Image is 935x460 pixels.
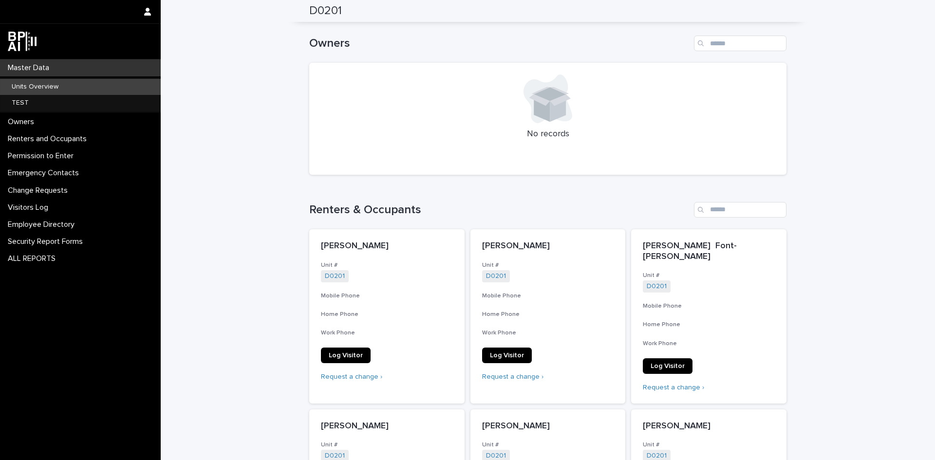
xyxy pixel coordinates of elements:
a: D0201 [647,282,667,291]
p: [PERSON_NAME] Font-[PERSON_NAME] [643,241,775,262]
a: Request a change › [482,373,543,380]
a: Request a change › [643,384,704,391]
h3: Mobile Phone [643,302,775,310]
a: D0201 [325,452,345,460]
h1: Renters & Occupants [309,203,690,217]
h2: D0201 [309,4,342,18]
a: D0201 [486,272,506,280]
a: [PERSON_NAME] Font-[PERSON_NAME]Unit #D0201 Mobile PhoneHome PhoneWork PhoneLog VisitorRequest a ... [631,229,786,404]
span: Log Visitor [329,352,363,359]
h3: Unit # [321,261,453,269]
a: Log Visitor [321,348,371,363]
a: D0201 [647,452,667,460]
h3: Unit # [321,441,453,449]
span: Log Visitor [651,363,685,369]
input: Search [694,202,786,218]
h3: Unit # [643,441,775,449]
p: Permission to Enter [4,151,81,161]
p: Security Report Forms [4,237,91,246]
p: TEST [4,99,37,107]
a: Log Visitor [482,348,532,363]
h3: Work Phone [482,329,614,337]
h3: Home Phone [321,311,453,318]
h3: Unit # [643,272,775,279]
a: D0201 [486,452,506,460]
p: ALL REPORTS [4,254,63,263]
a: Log Visitor [643,358,692,374]
p: Units Overview [4,83,66,91]
h3: Work Phone [643,340,775,348]
h3: Home Phone [482,311,614,318]
span: Log Visitor [490,352,524,359]
p: Owners [4,117,42,127]
h3: Unit # [482,261,614,269]
a: Request a change › [321,373,382,380]
h3: Mobile Phone [482,292,614,300]
h3: Unit # [482,441,614,449]
h3: Home Phone [643,321,775,329]
a: [PERSON_NAME]Unit #D0201 Mobile PhoneHome PhoneWork PhoneLog VisitorRequest a change › [309,229,465,404]
p: [PERSON_NAME] [321,421,453,432]
p: Visitors Log [4,203,56,212]
p: Emergency Contacts [4,168,87,178]
p: Employee Directory [4,220,82,229]
input: Search [694,36,786,51]
img: dwgmcNfxSF6WIOOXiGgu [8,32,37,51]
p: Master Data [4,63,57,73]
p: [PERSON_NAME] [482,421,614,432]
a: D0201 [325,272,345,280]
p: [PERSON_NAME] [321,241,453,252]
h3: Work Phone [321,329,453,337]
h3: Mobile Phone [321,292,453,300]
a: [PERSON_NAME]Unit #D0201 Mobile PhoneHome PhoneWork PhoneLog VisitorRequest a change › [470,229,626,404]
p: [PERSON_NAME] [482,241,614,252]
p: Renters and Occupants [4,134,94,144]
p: No records [321,129,775,140]
p: [PERSON_NAME] [643,421,775,432]
h1: Owners [309,37,690,51]
p: Change Requests [4,186,75,195]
